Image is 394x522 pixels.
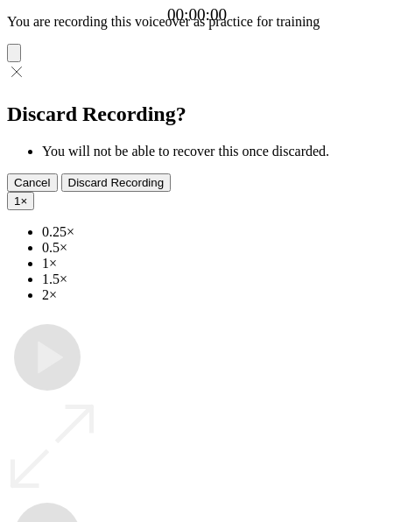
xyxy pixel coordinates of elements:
li: 0.25× [42,224,387,240]
li: You will not be able to recover this once discarded. [42,144,387,159]
button: Discard Recording [61,173,172,192]
a: 00:00:00 [167,5,227,25]
li: 2× [42,287,387,303]
li: 1.5× [42,272,387,287]
li: 0.5× [42,240,387,256]
p: You are recording this voiceover as practice for training [7,14,387,30]
li: 1× [42,256,387,272]
span: 1 [14,194,20,208]
button: Cancel [7,173,58,192]
h2: Discard Recording? [7,102,387,126]
button: 1× [7,192,34,210]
